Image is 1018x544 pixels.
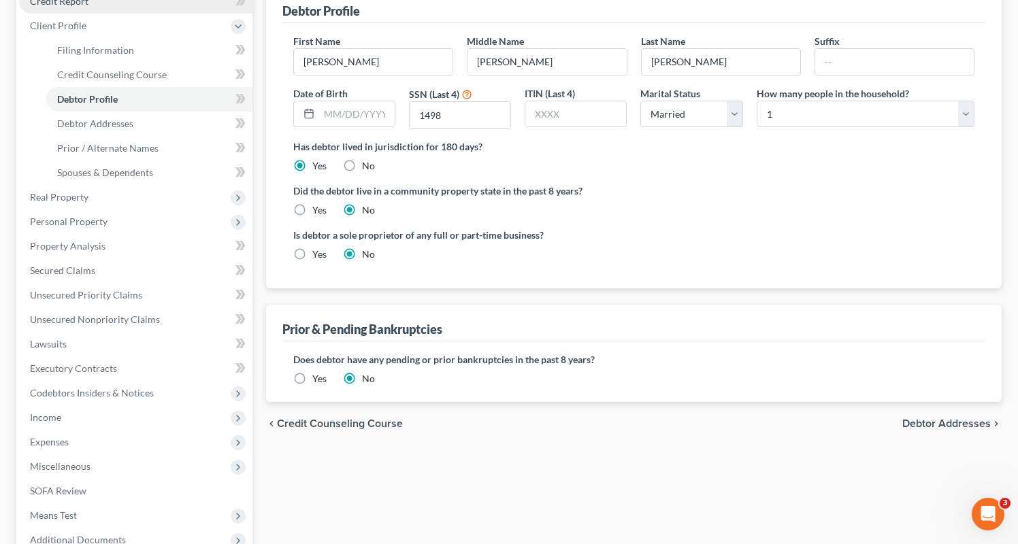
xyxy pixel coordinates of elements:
span: Unsecured Nonpriority Claims [30,313,160,325]
a: Spouses & Dependents [46,160,252,185]
span: Prior / Alternate Names [57,142,159,154]
span: Personal Property [30,216,108,227]
label: Did the debtor live in a community property state in the past 8 years? [293,184,974,198]
a: Secured Claims [19,258,252,283]
label: No [362,248,375,261]
label: First Name [293,34,340,48]
span: Income [30,411,61,423]
label: Date of Birth [293,86,348,101]
label: Yes [312,159,327,173]
input: MM/DD/YYYY [319,101,395,127]
div: Debtor Profile [282,3,360,19]
label: Yes [312,248,327,261]
label: Is debtor a sole proprietor of any full or part-time business? [293,228,627,242]
a: Filing Information [46,38,252,63]
label: Does debtor have any pending or prior bankruptcies in the past 8 years? [293,352,974,367]
span: Spouses & Dependents [57,167,153,178]
input: -- [294,49,453,75]
input: XXXX [525,101,626,127]
div: Prior & Pending Bankruptcies [282,321,442,337]
a: Lawsuits [19,332,252,356]
input: M.I [467,49,626,75]
label: Marital Status [640,86,700,101]
a: Property Analysis [19,234,252,258]
a: Unsecured Nonpriority Claims [19,307,252,332]
label: Yes [312,203,327,217]
label: Last Name [641,34,685,48]
input: -- [815,49,974,75]
a: Unsecured Priority Claims [19,283,252,307]
span: Means Test [30,509,77,521]
label: Middle Name [467,34,524,48]
a: SOFA Review [19,479,252,503]
button: chevron_left Credit Counseling Course [266,418,403,429]
span: 3 [1000,498,1011,509]
span: Codebtors Insiders & Notices [30,387,154,398]
span: Executory Contracts [30,362,117,374]
span: Debtor Profile [57,93,118,105]
label: No [362,372,375,386]
label: Yes [312,372,327,386]
label: How many people in the household? [757,86,909,101]
label: SSN (Last 4) [409,87,459,101]
a: Executory Contracts [19,356,252,381]
span: Lawsuits [30,338,67,350]
span: Property Analysis [30,240,105,252]
label: ITIN (Last 4) [525,86,575,101]
span: SOFA Review [30,485,86,496]
a: Credit Counseling Course [46,63,252,87]
iframe: Intercom live chat [972,498,1004,530]
i: chevron_right [991,418,1002,429]
span: Debtor Addresses [57,118,133,129]
span: Credit Counseling Course [57,69,167,80]
span: Credit Counseling Course [277,418,403,429]
button: Debtor Addresses chevron_right [902,418,1002,429]
span: Filing Information [57,44,134,56]
a: Debtor Addresses [46,112,252,136]
span: Real Property [30,191,88,203]
input: -- [642,49,800,75]
span: Client Profile [30,20,86,31]
span: Debtor Addresses [902,418,991,429]
span: Secured Claims [30,265,95,276]
label: Has debtor lived in jurisdiction for 180 days? [293,139,974,154]
label: No [362,203,375,217]
span: Expenses [30,436,69,447]
label: Suffix [815,34,840,48]
input: XXXX [410,102,510,128]
span: Unsecured Priority Claims [30,289,142,301]
a: Prior / Alternate Names [46,136,252,160]
a: Debtor Profile [46,87,252,112]
label: No [362,159,375,173]
i: chevron_left [266,418,277,429]
span: Miscellaneous [30,460,91,472]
